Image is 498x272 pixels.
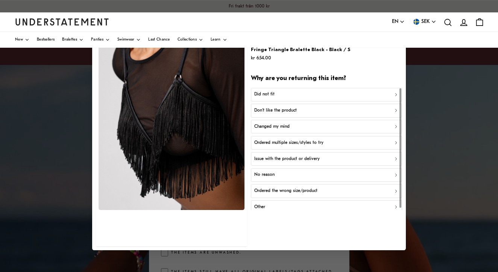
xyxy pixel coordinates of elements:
a: Panties [91,32,110,48]
p: Ordered the wrong size/product [254,187,317,195]
p: No reason [254,171,275,178]
span: Bestsellers [37,38,55,42]
p: Ordered multiple sizes/styles to try [254,139,323,147]
a: Bestsellers [37,32,55,48]
span: Learn [211,38,221,42]
span: Swimwear [117,38,134,42]
a: Collections [178,32,203,48]
a: Bralettes [62,32,84,48]
img: 263_09a28634-5f17-49e7-a8a8-7a1595783f65.jpg [99,28,244,210]
button: No reason [251,168,402,181]
button: Changed my mind [251,120,402,133]
h2: Why are you returning this item? [251,74,402,83]
button: EN [392,18,405,26]
button: Ordered the wrong size/product [251,184,402,198]
span: Last Chance [148,38,170,42]
span: Collections [178,38,197,42]
span: EN [392,18,398,26]
p: Did not fit [254,91,275,98]
a: Last Chance [148,32,170,48]
p: Issue with the product or delivery [254,155,320,162]
p: Fringe Triangle Bralette Black - Black / S [251,45,351,53]
a: Understatement Homepage [15,18,109,25]
button: Other [251,200,402,214]
button: Issue with the product or delivery [251,152,402,166]
a: New [15,32,29,48]
button: Ordered multiple sizes/styles to try [251,136,402,150]
p: Other [254,204,265,211]
button: SEK [412,18,436,26]
button: Don't like the product [251,104,402,117]
p: Don't like the product [254,107,297,114]
a: Swimwear [117,32,141,48]
button: Did not fit [251,88,402,101]
span: New [15,38,23,42]
p: kr 654.00 [251,54,351,62]
p: Changed my mind [254,123,290,130]
span: SEK [421,18,430,26]
a: Learn [211,32,227,48]
span: Panties [91,38,103,42]
span: Bralettes [62,38,77,42]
